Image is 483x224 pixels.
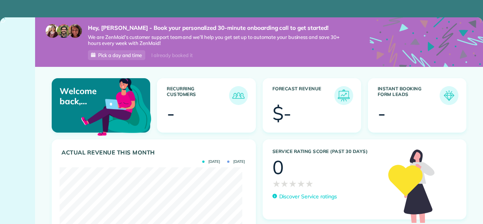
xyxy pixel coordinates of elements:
strong: Hey, [PERSON_NAME] - Book your personalized 30-minute onboarding call to get started! [88,24,347,32]
h3: Actual Revenue this month [62,149,248,156]
div: I already booked it [147,51,197,60]
span: Pick a day and time [98,52,142,58]
p: Welcome back, [PERSON_NAME]! [60,86,117,106]
span: We are ZenMaid’s customer support team and we’ll help you get set up to automate your business an... [88,34,347,47]
img: dashboard_welcome-42a62b7d889689a78055ac9021e634bf52bae3f8056760290aed330b23ab8690.png [80,70,153,143]
img: maria-72a9807cf96188c08ef61303f053569d2e2a8a1cde33d635c8a3ac13582a053d.jpg [46,24,59,38]
img: icon_form_leads-04211a6a04a5b2264e4ee56bc0799ec3eb69b7e499cbb523a139df1d13a81ae0.png [441,88,457,103]
h3: Instant Booking Form Leads [378,86,440,105]
div: 0 [272,158,284,177]
img: jorge-587dff0eeaa6aab1f244e6dc62b8924c3b6ad411094392a53c71c6c4a576187d.jpg [57,24,71,38]
span: ★ [297,177,305,190]
h3: Recurring Customers [167,86,229,105]
img: icon_forecast_revenue-8c13a41c7ed35a8dcfafea3cbb826a0462acb37728057bba2d056411b612bbbe.png [336,88,351,103]
h3: Forecast Revenue [272,86,334,105]
a: Discover Service ratings [272,193,337,201]
span: ★ [289,177,297,190]
span: ★ [280,177,289,190]
div: $- [272,104,292,123]
span: [DATE] [227,160,245,164]
div: - [167,104,175,123]
span: [DATE] [202,160,220,164]
p: Discover Service ratings [279,193,337,201]
span: ★ [305,177,314,190]
span: ★ [272,177,281,190]
div: - [378,104,386,123]
img: michelle-19f622bdf1676172e81f8f8fba1fb50e276960ebfe0243fe18214015130c80e4.jpg [68,24,82,38]
img: icon_recurring_customers-cf858462ba22bcd05b5a5880d41d6543d210077de5bb9ebc9590e49fd87d84ed.png [231,88,246,103]
a: Pick a day and time [88,50,145,60]
h3: Service Rating score (past 30 days) [272,149,381,154]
